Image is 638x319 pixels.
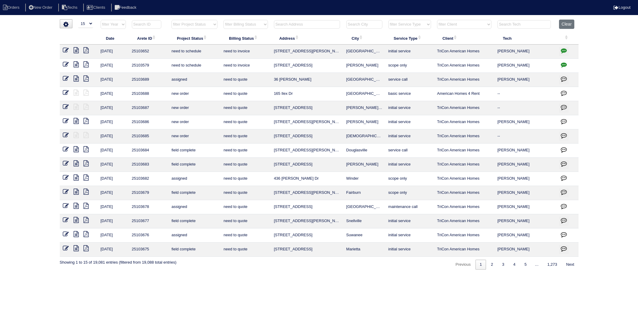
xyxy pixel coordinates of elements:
td: initial service [385,115,434,129]
td: need to quote [220,144,271,158]
li: Feedback [111,4,141,12]
td: initial service [385,243,434,257]
a: 2 [487,260,497,270]
td: [PERSON_NAME] [494,228,556,243]
td: [DATE] [98,186,129,200]
td: field complete [169,186,220,200]
td: [PERSON_NAME] [494,200,556,214]
td: [STREET_ADDRESS] [271,158,343,172]
td: basic service [385,87,434,101]
td: TriCon American Homes [434,73,494,87]
td: field complete [169,144,220,158]
td: [DATE] [98,73,129,87]
td: 165 Ilex Dr [271,87,343,101]
td: 25103684 [129,144,169,158]
td: 25103687 [129,101,169,115]
td: need to quote [220,228,271,243]
td: [PERSON_NAME] [494,144,556,158]
input: Search Address [274,20,340,29]
a: Previous [451,260,475,270]
a: New Order [25,5,57,10]
td: [PERSON_NAME] [494,172,556,186]
td: [DATE] [98,200,129,214]
td: [DATE] [98,172,129,186]
td: [PERSON_NAME] [494,59,556,73]
td: TriCon American Homes [434,200,494,214]
td: 25103679 [129,186,169,200]
td: assigned [169,228,220,243]
td: [PERSON_NAME] [343,115,385,129]
a: 5 [520,260,531,270]
td: initial service [385,214,434,228]
td: need to quote [220,129,271,144]
td: [PERSON_NAME] [494,45,556,59]
th: Address: activate to sort column ascending [271,32,343,45]
td: 25103676 [129,228,169,243]
td: [DATE] [98,228,129,243]
td: [DATE] [98,59,129,73]
a: Next [562,260,579,270]
td: 25103689 [129,73,169,87]
td: scope only [385,59,434,73]
td: need to quote [220,200,271,214]
td: [DATE] [98,243,129,257]
td: 25103677 [129,214,169,228]
td: Winder [343,172,385,186]
a: 3 [498,260,509,270]
td: scope only [385,186,434,200]
td: 25103652 [129,45,169,59]
td: [PERSON_NAME] [343,59,385,73]
td: [STREET_ADDRESS][PERSON_NAME] [271,186,343,200]
td: need to quote [220,186,271,200]
li: Techs [58,4,82,12]
td: [GEOGRAPHIC_DATA] [343,45,385,59]
td: 25103579 [129,59,169,73]
td: need to invoice [220,45,271,59]
td: [DATE] [98,144,129,158]
th: Date [98,32,129,45]
th: City: activate to sort column ascending [343,32,385,45]
td: field complete [169,243,220,257]
td: [DATE] [98,115,129,129]
td: [STREET_ADDRESS] [271,243,343,257]
td: [DEMOGRAPHIC_DATA] [343,129,385,144]
a: Clients [83,5,110,10]
td: [DATE] [98,87,129,101]
span: … [531,262,542,267]
td: new order [169,129,220,144]
td: [PERSON_NAME] [343,158,385,172]
td: new order [169,87,220,101]
td: -- [494,87,556,101]
td: [PERSON_NAME] [494,243,556,257]
td: service call [385,73,434,87]
td: field complete [169,214,220,228]
td: TriCon American Homes [434,101,494,115]
th: Client: activate to sort column ascending [434,32,494,45]
td: [PERSON_NAME] [494,214,556,228]
td: new order [169,101,220,115]
td: need to invoice [220,59,271,73]
td: -- [494,101,556,115]
td: need to quote [220,115,271,129]
td: Suwanee [343,228,385,243]
td: TriCon American Homes [434,59,494,73]
th: : activate to sort column ascending [556,32,579,45]
td: [PERSON_NAME] [494,186,556,200]
a: 1 [475,260,486,270]
td: [STREET_ADDRESS][PERSON_NAME] [271,144,343,158]
td: TriCon American Homes [434,172,494,186]
td: service call [385,144,434,158]
a: Techs [58,5,82,10]
li: Clients [83,4,110,12]
td: assigned [169,172,220,186]
td: need to quote [220,243,271,257]
td: [DATE] [98,129,129,144]
td: TriCon American Homes [434,158,494,172]
td: need to quote [220,73,271,87]
td: TriCon American Homes [434,186,494,200]
th: Tech [494,32,556,45]
td: [STREET_ADDRESS] [271,101,343,115]
td: initial service [385,45,434,59]
th: Arete ID: activate to sort column ascending [129,32,169,45]
td: assigned [169,200,220,214]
